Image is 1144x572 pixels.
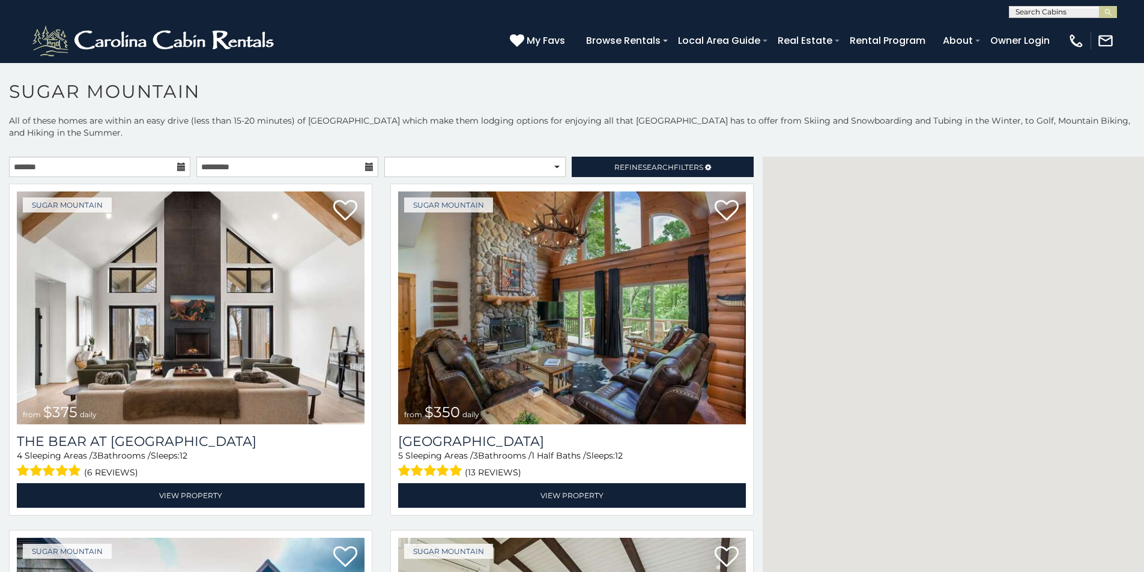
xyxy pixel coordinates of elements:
a: Rental Program [844,30,931,51]
span: 4 [17,450,22,461]
a: Add to favorites [333,545,357,570]
span: (6 reviews) [84,465,138,480]
span: $350 [425,403,460,421]
img: mail-regular-white.png [1097,32,1114,49]
a: My Favs [510,33,568,49]
a: [GEOGRAPHIC_DATA] [398,433,746,450]
img: The Bear At Sugar Mountain [17,191,365,424]
span: (13 reviews) [465,465,521,480]
span: 12 [615,450,623,461]
a: Sugar Mountain [404,544,493,559]
a: Real Estate [772,30,838,51]
a: The Bear At Sugar Mountain from $375 daily [17,191,365,424]
a: Sugar Mountain [23,197,112,212]
div: Sleeping Areas / Bathrooms / Sleeps: [17,450,365,480]
a: Owner Login [984,30,1056,51]
a: Local Area Guide [672,30,766,51]
a: The Bear At [GEOGRAPHIC_DATA] [17,433,365,450]
span: My Favs [527,33,565,48]
span: $375 [43,403,77,421]
h3: Grouse Moor Lodge [398,433,746,450]
a: Add to favorites [715,199,739,224]
a: Sugar Mountain [404,197,493,212]
div: Sleeping Areas / Bathrooms / Sleeps: [398,450,746,480]
a: Add to favorites [333,199,357,224]
span: Search [643,163,674,172]
span: 12 [180,450,187,461]
a: About [937,30,979,51]
span: 3 [473,450,478,461]
img: Grouse Moor Lodge [398,191,746,424]
h3: The Bear At Sugar Mountain [17,433,365,450]
span: 1 Half Baths / [531,450,586,461]
img: phone-regular-white.png [1068,32,1085,49]
a: View Property [398,483,746,508]
span: Refine Filters [614,163,703,172]
a: Grouse Moor Lodge from $350 daily [398,191,746,424]
a: View Property [17,483,365,508]
a: Sugar Mountain [23,544,112,559]
a: Browse Rentals [580,30,667,51]
a: RefineSearchFilters [572,157,753,177]
span: from [23,410,41,419]
img: White-1-2.png [30,23,279,59]
span: 3 [92,450,97,461]
a: Add to favorites [715,545,739,570]
span: daily [462,410,479,419]
span: 5 [398,450,403,461]
span: daily [80,410,97,419]
span: from [404,410,422,419]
